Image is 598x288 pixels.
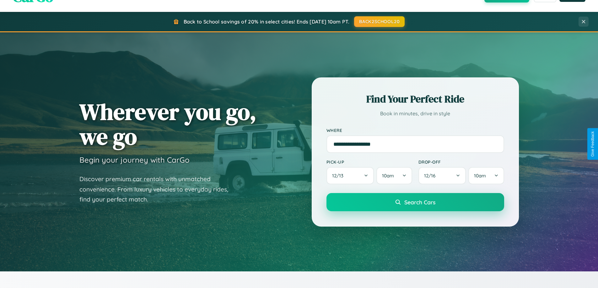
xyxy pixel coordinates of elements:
div: Give Feedback [590,131,595,157]
span: Back to School savings of 20% in select cities! Ends [DATE] 10am PT. [184,18,349,25]
button: 10am [376,167,412,184]
button: 10am [468,167,504,184]
button: 12/13 [326,167,374,184]
span: Search Cars [404,199,435,206]
p: Book in minutes, drive in style [326,109,504,118]
span: 10am [474,173,486,179]
span: 12 / 16 [424,173,439,179]
h3: Begin your journey with CarGo [79,155,190,165]
label: Where [326,128,504,133]
p: Discover premium car rentals with unmatched convenience. From luxury vehicles to everyday rides, ... [79,174,236,205]
span: 12 / 13 [332,173,347,179]
span: 10am [382,173,394,179]
label: Drop-off [418,159,504,165]
label: Pick-up [326,159,412,165]
button: 12/16 [418,167,466,184]
button: BACK2SCHOOL20 [354,16,405,27]
button: Search Cars [326,193,504,211]
h2: Find Your Perfect Ride [326,92,504,106]
h1: Wherever you go, we go [79,99,256,149]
